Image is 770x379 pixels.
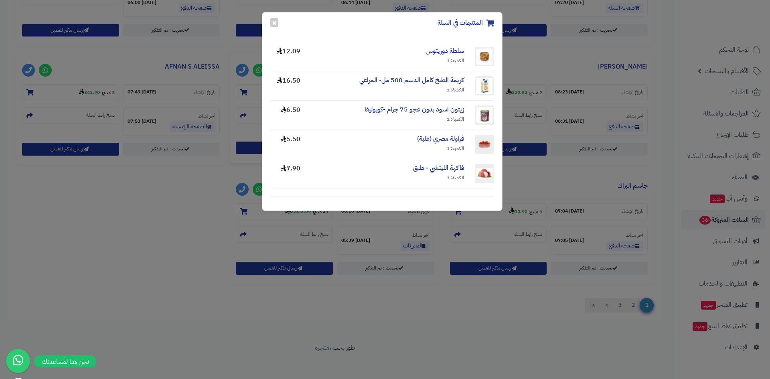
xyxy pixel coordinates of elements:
[270,135,302,154] div: 5.50
[365,105,464,114] a: زيتون اسود بدون عجو 75 جرام -كوبوليفا
[270,76,302,95] div: 16.50
[413,163,464,173] a: فاكهة الليتشي - طبق
[426,46,464,56] a: سلطة دوريتوس
[270,47,302,66] div: 12.09
[270,105,302,125] div: 6.50
[417,134,464,144] a: فراولة مصري (علبة)
[359,75,464,85] a: كريمة الطبخ كامل الدسم 500 مل- المراعي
